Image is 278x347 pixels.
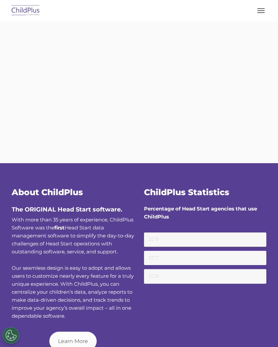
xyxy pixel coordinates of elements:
[144,187,229,197] span: ChildPlus Statistics
[144,269,266,284] small: 2016
[12,216,134,255] span: With more than 35 years of experience, ChildPlus Software was the Head Start data management soft...
[54,224,65,231] b: first
[10,3,41,19] img: ChildPlus by Procare Solutions
[3,327,19,344] button: Cookies Settings
[12,187,83,197] span: About ChildPlus
[12,206,122,213] span: The ORIGINAL Head Start software.
[12,265,134,319] span: Our seamless design is easy to adopt and allows users to customize nearly every feature for a tru...
[144,232,266,247] small: 2019
[144,251,266,265] small: 2017
[144,205,257,220] strong: Percentage of Head Start agencies that use ChildPlus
